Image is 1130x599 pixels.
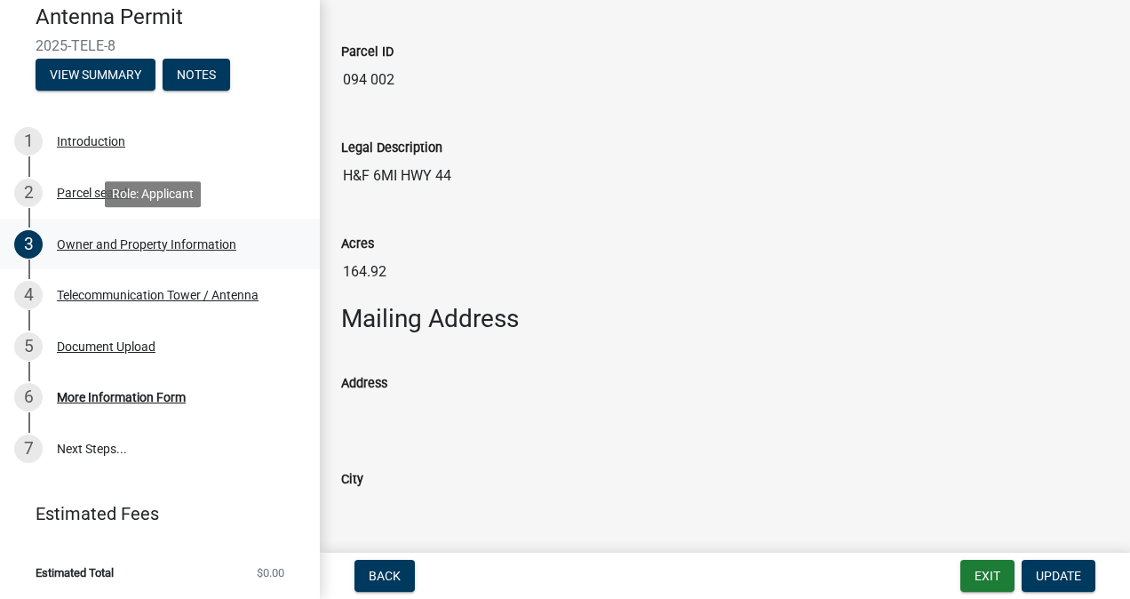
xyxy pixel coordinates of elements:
button: Exit [960,560,1015,592]
button: View Summary [36,59,155,91]
button: Update [1022,560,1095,592]
span: Estimated Total [36,567,114,579]
div: 1 [14,127,43,156]
h3: Mailing Address [341,304,1109,334]
div: 4 [14,281,43,309]
div: Telecommunication Tower / Antenna [57,289,259,301]
wm-modal-confirm: Notes [163,68,230,83]
a: Estimated Fees [14,496,291,531]
div: 5 [14,332,43,361]
span: Update [1036,569,1081,583]
div: 2 [14,179,43,207]
button: Notes [163,59,230,91]
label: Acres [341,238,374,251]
wm-modal-confirm: Summary [36,68,155,83]
label: Legal Description [341,142,442,155]
label: Address [341,378,387,390]
button: Back [354,560,415,592]
span: Back [369,569,401,583]
label: Parcel ID [341,46,394,59]
span: $0.00 [257,567,284,579]
div: Owner and Property Information [57,238,236,251]
div: Role: Applicant [105,181,201,207]
div: Parcel search [57,187,131,199]
div: 7 [14,435,43,463]
label: City [341,474,363,486]
div: 6 [14,383,43,411]
div: More Information Form [57,391,186,403]
span: 2025-TELE-8 [36,37,284,54]
div: Introduction [57,135,125,148]
div: 3 [14,230,43,259]
div: Document Upload [57,340,155,353]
